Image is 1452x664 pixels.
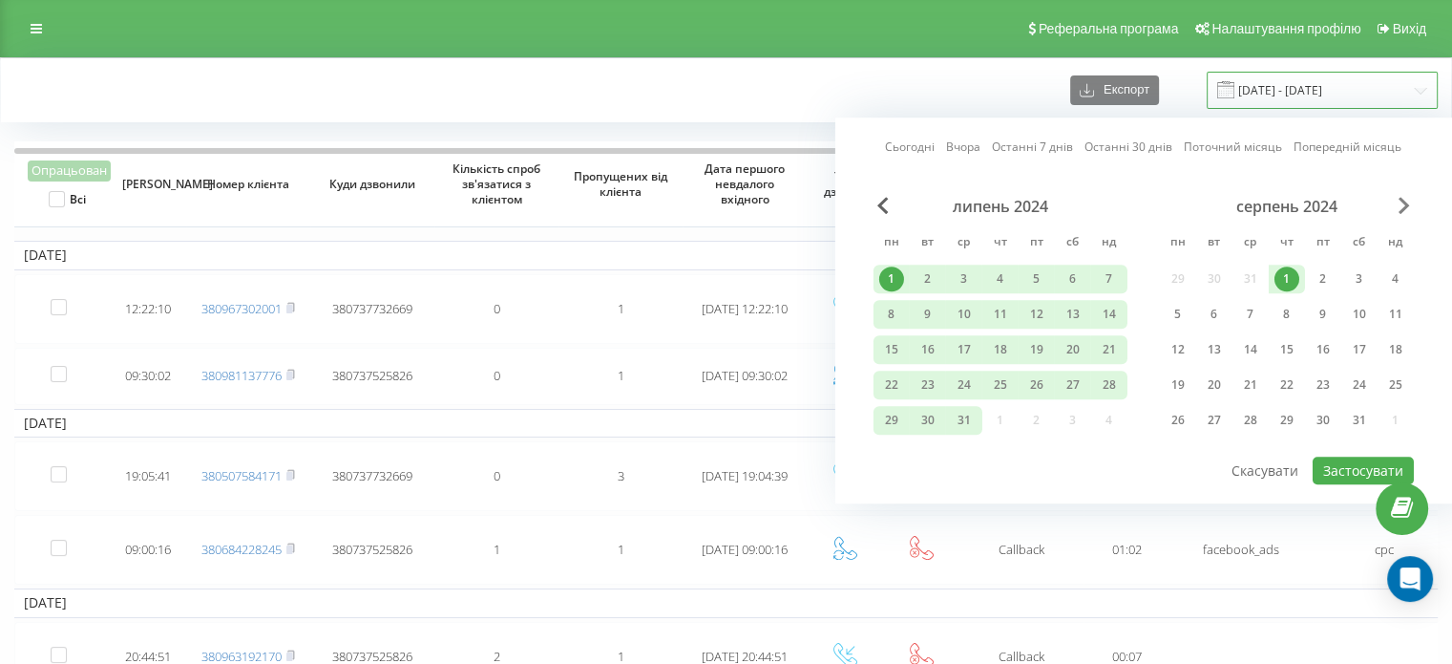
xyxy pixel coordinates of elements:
div: 16 [915,337,940,362]
div: пн 22 лип 2024 р. [873,371,910,399]
div: пт 2 серп 2024 р. [1305,265,1341,293]
div: 21 [1097,337,1122,362]
abbr: середа [1236,229,1265,258]
div: 3 [952,267,977,291]
div: 8 [879,302,904,327]
div: вт 16 лип 2024 р. [910,335,946,364]
div: сб 17 серп 2024 р. [1341,335,1378,364]
div: 26 [1024,373,1049,397]
div: ср 28 серп 2024 р. [1232,406,1269,435]
div: сб 13 лип 2024 р. [1055,300,1091,329]
td: 01:02 [1084,515,1169,585]
div: ср 21 серп 2024 р. [1232,371,1269,399]
div: вт 6 серп 2024 р. [1196,300,1232,329]
div: пн 29 лип 2024 р. [873,406,910,435]
div: вт 2 лип 2024 р. [910,265,946,293]
div: сб 27 лип 2024 р. [1055,371,1091,399]
a: Вчора [946,139,980,157]
div: 2 [915,267,940,291]
a: Останні 7 днів [992,139,1073,157]
span: Дата першого невдалого вхідного [698,161,792,206]
div: 31 [1347,408,1372,433]
div: сб 10 серп 2024 р. [1341,300,1378,329]
abbr: понеділок [1164,229,1192,258]
a: Сьогодні [885,139,935,157]
div: 7 [1097,267,1122,291]
div: 15 [1274,337,1299,362]
div: 9 [1311,302,1336,327]
span: Previous Month [877,197,889,214]
abbr: четвер [1273,229,1301,258]
abbr: понеділок [877,229,906,258]
div: пт 26 лип 2024 р. [1019,371,1055,399]
div: пн 12 серп 2024 р. [1160,335,1196,364]
div: чт 18 лип 2024 р. [982,335,1019,364]
div: нд 28 лип 2024 р. [1091,371,1127,399]
div: пт 9 серп 2024 р. [1305,300,1341,329]
div: 13 [1061,302,1085,327]
span: [DATE] 09:30:02 [702,367,788,384]
div: 31 [952,408,977,433]
div: 23 [1311,373,1336,397]
span: Куди дзвонили [326,177,420,192]
div: пт 19 лип 2024 р. [1019,335,1055,364]
div: 11 [988,302,1013,327]
div: 25 [1383,373,1408,397]
div: ср 31 лип 2024 р. [946,406,982,435]
span: 1 [618,541,624,558]
div: пт 5 лип 2024 р. [1019,265,1055,293]
div: вт 9 лип 2024 р. [910,300,946,329]
abbr: субота [1059,229,1087,258]
div: 24 [1347,373,1372,397]
div: 18 [988,337,1013,362]
div: 26 [1166,408,1190,433]
a: Поточний місяць [1184,139,1282,157]
div: пт 23 серп 2024 р. [1305,371,1341,399]
div: 4 [1383,267,1408,291]
td: facebook_ads [1169,515,1313,585]
div: 6 [1061,267,1085,291]
span: [DATE] 12:22:10 [702,300,788,317]
div: 14 [1238,337,1263,362]
div: 20 [1061,337,1085,362]
div: чт 15 серп 2024 р. [1269,335,1305,364]
div: 19 [1166,373,1190,397]
div: нд 21 лип 2024 р. [1091,335,1127,364]
div: пт 16 серп 2024 р. [1305,335,1341,364]
div: пт 12 лип 2024 р. [1019,300,1055,329]
div: серпень 2024 [1160,197,1414,216]
div: 2 [1311,267,1336,291]
abbr: неділя [1381,229,1410,258]
button: Експорт [1070,75,1159,105]
span: Тип дзвінка [819,169,871,199]
div: Open Intercom Messenger [1387,556,1433,602]
div: 11 [1383,302,1408,327]
div: сб 20 лип 2024 р. [1055,335,1091,364]
div: 23 [915,373,940,397]
div: 9 [915,302,940,327]
div: пн 19 серп 2024 р. [1160,371,1196,399]
button: Скасувати [1221,457,1309,484]
div: ср 10 лип 2024 р. [946,300,982,329]
div: вт 13 серп 2024 р. [1196,335,1232,364]
div: 8 [1274,302,1299,327]
div: 12 [1024,302,1049,327]
span: 0 [494,300,500,317]
div: 24 [952,373,977,397]
div: 27 [1202,408,1227,433]
div: 30 [915,408,940,433]
div: сб 6 лип 2024 р. [1055,265,1091,293]
div: 10 [1347,302,1372,327]
div: 30 [1311,408,1336,433]
div: нд 11 серп 2024 р. [1378,300,1414,329]
span: [DATE] 19:04:39 [702,467,788,484]
div: 21 [1238,373,1263,397]
div: 5 [1024,267,1049,291]
div: 15 [879,337,904,362]
div: нд 25 серп 2024 р. [1378,371,1414,399]
a: 380981137776 [201,367,282,384]
span: Реферальна програма [1039,21,1179,36]
abbr: неділя [1095,229,1124,258]
div: чт 22 серп 2024 р. [1269,371,1305,399]
div: 6 [1202,302,1227,327]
